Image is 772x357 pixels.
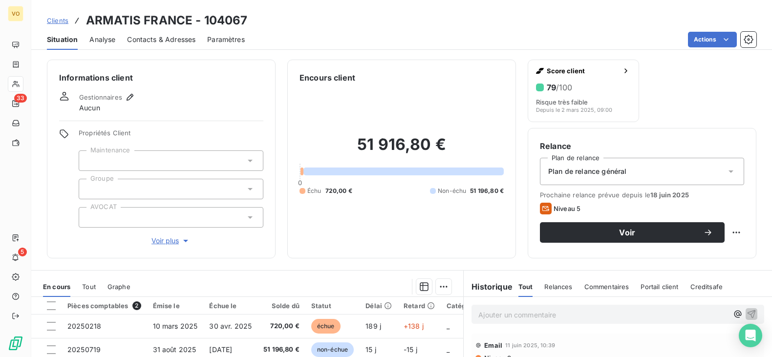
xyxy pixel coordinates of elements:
span: Prochaine relance prévue depuis le [540,191,744,199]
span: -15 j [404,345,417,354]
span: Graphe [107,283,130,291]
span: 10 mars 2025 [153,322,198,330]
span: +138 j [404,322,424,330]
span: 31 août 2025 [153,345,196,354]
span: 2 [132,301,141,310]
span: Paramètres [207,35,245,44]
span: 20250719 [67,345,101,354]
span: _ [447,322,450,330]
span: Plan de relance général [548,167,626,176]
span: Tout [82,283,96,291]
span: Tout [518,283,533,291]
input: Ajouter une valeur [87,156,95,165]
h6: Relance [540,140,744,152]
div: Statut [311,302,354,310]
span: _ [447,345,450,354]
span: 11 juin 2025, 10:39 [505,342,555,348]
div: Catégorie [447,302,478,310]
span: 15 j [365,345,376,354]
span: Aucun [79,103,100,113]
h3: ARMATIS FRANCE - 104067 [86,12,247,29]
span: 0 [298,179,302,187]
span: 720,00 € [325,187,352,195]
div: Pièces comptables [67,301,141,310]
h6: 79 [547,83,572,92]
span: Relances [544,283,572,291]
span: Creditsafe [690,283,723,291]
img: Logo LeanPay [8,336,23,351]
input: Ajouter une valeur [87,185,95,193]
button: Actions [688,32,737,47]
h6: Informations client [59,72,263,84]
span: Depuis le 2 mars 2025, 09:00 [536,107,612,113]
span: 18 juin 2025 [650,191,689,199]
span: Risque très faible [536,98,588,106]
span: Email [484,341,502,349]
span: Clients [47,17,68,24]
span: [DATE] [209,345,232,354]
span: Voir plus [151,236,191,246]
span: Gestionnaires [79,93,122,101]
span: Échu [307,187,322,195]
span: Commentaires [584,283,629,291]
div: Retard [404,302,435,310]
span: En cours [43,283,70,291]
span: 33 [14,94,27,103]
span: 5 [18,248,27,256]
span: 51 196,80 € [263,345,300,355]
span: Voir [552,229,703,236]
span: échue [311,319,341,334]
button: Voir plus [79,235,263,246]
span: 720,00 € [263,321,300,331]
h2: 51 916,80 € [300,135,504,164]
h6: Historique [464,281,513,293]
span: Analyse [89,35,115,44]
div: VO [8,6,23,21]
span: 20250218 [67,322,101,330]
span: Propriétés Client [79,129,263,143]
span: Niveau 5 [554,205,580,212]
div: Solde dû [263,302,300,310]
span: 51 196,80 € [470,187,504,195]
span: non-échue [311,342,354,357]
a: Clients [47,16,68,25]
input: Ajouter une valeur [87,213,95,222]
span: 189 j [365,322,381,330]
span: /100 [556,83,572,92]
span: Score client [547,67,618,75]
span: Non-échu [438,187,466,195]
button: Voir [540,222,725,243]
span: Situation [47,35,78,44]
div: Open Intercom Messenger [739,324,762,347]
div: Émise le [153,302,198,310]
button: Score client79/100Risque très faibleDepuis le 2 mars 2025, 09:00 [528,60,639,122]
div: Délai [365,302,392,310]
span: Contacts & Adresses [127,35,195,44]
h6: Encours client [300,72,355,84]
span: 30 avr. 2025 [209,322,252,330]
span: Portail client [641,283,678,291]
div: Échue le [209,302,252,310]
